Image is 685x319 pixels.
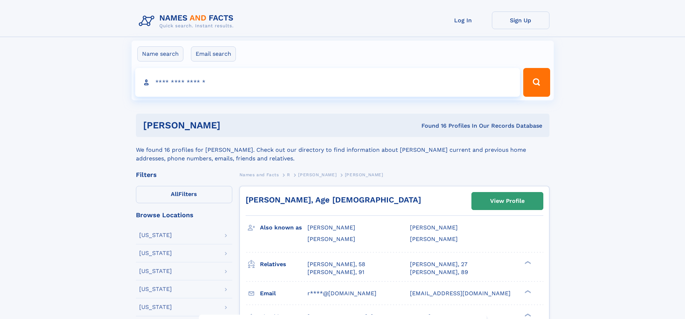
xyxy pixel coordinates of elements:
[287,172,290,177] span: R
[410,224,458,231] span: [PERSON_NAME]
[523,289,531,294] div: ❯
[523,313,531,317] div: ❯
[260,287,307,300] h3: Email
[345,172,383,177] span: [PERSON_NAME]
[191,46,236,61] label: Email search
[321,122,542,130] div: Found 16 Profiles In Our Records Database
[136,172,232,178] div: Filters
[490,193,525,209] div: View Profile
[139,268,172,274] div: [US_STATE]
[136,137,549,163] div: We found 16 profiles for [PERSON_NAME]. Check out our directory to find information about [PERSON...
[307,224,355,231] span: [PERSON_NAME]
[307,268,364,276] a: [PERSON_NAME], 91
[136,186,232,203] label: Filters
[287,170,290,179] a: R
[472,192,543,210] a: View Profile
[523,260,531,265] div: ❯
[307,260,365,268] a: [PERSON_NAME], 58
[135,68,520,97] input: search input
[410,268,468,276] a: [PERSON_NAME], 89
[139,304,172,310] div: [US_STATE]
[136,212,232,218] div: Browse Locations
[307,236,355,242] span: [PERSON_NAME]
[171,191,178,197] span: All
[136,12,239,31] img: Logo Names and Facts
[139,232,172,238] div: [US_STATE]
[298,170,337,179] a: [PERSON_NAME]
[298,172,337,177] span: [PERSON_NAME]
[410,290,511,297] span: [EMAIL_ADDRESS][DOMAIN_NAME]
[260,258,307,270] h3: Relatives
[139,250,172,256] div: [US_STATE]
[523,68,550,97] button: Search Button
[143,121,321,130] h1: [PERSON_NAME]
[260,222,307,234] h3: Also known as
[137,46,183,61] label: Name search
[239,170,279,179] a: Names and Facts
[139,286,172,292] div: [US_STATE]
[410,236,458,242] span: [PERSON_NAME]
[246,195,421,204] a: [PERSON_NAME], Age [DEMOGRAPHIC_DATA]
[434,12,492,29] a: Log In
[492,12,549,29] a: Sign Up
[410,260,467,268] a: [PERSON_NAME], 27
